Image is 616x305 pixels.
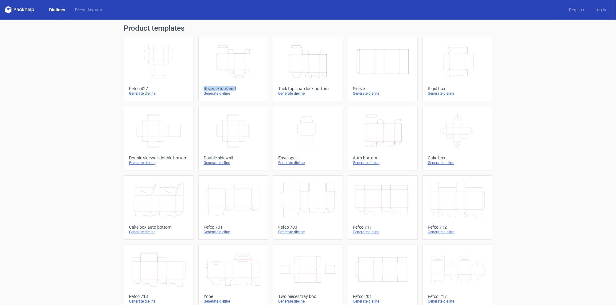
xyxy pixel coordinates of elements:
a: Tuck top snap lock bottomGenerate dieline [273,37,343,101]
div: Generate dieline [428,91,487,96]
div: Sleeve [353,86,412,91]
div: Rigid box [428,86,487,91]
div: Generate dieline [129,299,188,304]
div: Generate dieline [353,299,412,304]
a: Fefco 701Generate dieline [198,175,268,240]
div: Generate dieline [428,230,487,234]
div: Generate dieline [428,160,487,165]
div: Double sidewall [204,155,263,160]
div: Fefco 713 [129,294,188,299]
a: Register [564,7,590,13]
div: Fefco 701 [204,225,263,230]
div: Generate dieline [129,230,188,234]
a: Double sidewall double bottomGenerate dieline [124,106,193,170]
div: Generate dieline [353,160,412,165]
a: Fefco 711Generate dieline [348,175,418,240]
a: SleeveGenerate dieline [348,37,418,101]
a: Log in [590,7,611,13]
a: Auto bottomGenerate dieline [348,106,418,170]
div: Yope [204,294,263,299]
div: Fefco 217 [428,294,487,299]
div: Double sidewall double bottom [129,155,188,160]
a: Diecut layouts [70,7,107,13]
div: Cake box [428,155,487,160]
div: Auto bottom [353,155,412,160]
div: Generate dieline [204,230,263,234]
a: Fefco 427Generate dieline [124,37,193,101]
div: Generate dieline [278,91,337,96]
div: Generate dieline [428,299,487,304]
div: Generate dieline [278,230,337,234]
div: Generate dieline [129,91,188,96]
div: Envelope [278,155,337,160]
div: Fefco 201 [353,294,412,299]
a: Reverse tuck endGenerate dieline [198,37,268,101]
div: Reverse tuck end [204,86,263,91]
div: Generate dieline [129,160,188,165]
a: Rigid boxGenerate dieline [423,37,492,101]
a: Fefco 712Generate dieline [423,175,492,240]
div: Fefco 703 [278,225,337,230]
h1: Product templates [124,25,492,32]
a: Cake boxGenerate dieline [423,106,492,170]
div: Generate dieline [353,230,412,234]
a: Fefco 703Generate dieline [273,175,343,240]
a: EnvelopeGenerate dieline [273,106,343,170]
div: Two pieces tray box [278,294,337,299]
div: Fefco 711 [353,225,412,230]
div: Generate dieline [204,91,263,96]
div: Generate dieline [353,91,412,96]
div: Generate dieline [278,160,337,165]
div: Tuck top snap lock bottom [278,86,337,91]
a: Dielines [44,7,70,13]
div: Generate dieline [204,299,263,304]
div: Generate dieline [204,160,263,165]
a: Cake box auto bottomGenerate dieline [124,175,193,240]
div: Fefco 427 [129,86,188,91]
div: Fefco 712 [428,225,487,230]
div: Cake box auto bottom [129,225,188,230]
div: Generate dieline [278,299,337,304]
a: Double sidewallGenerate dieline [198,106,268,170]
